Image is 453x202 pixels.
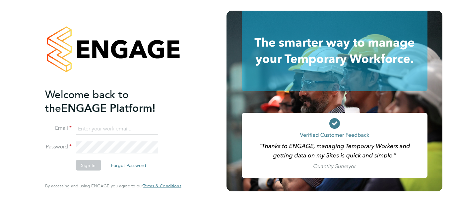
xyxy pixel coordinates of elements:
label: Email [45,125,72,132]
h2: ENGAGE Platform! [45,88,174,115]
span: By accessing and using ENGAGE you agree to our [45,183,181,189]
button: Sign In [76,160,101,171]
a: Terms & Conditions [143,183,181,189]
input: Enter your work email... [76,123,158,135]
label: Password [45,143,72,150]
span: Welcome back to the [45,88,129,114]
button: Forgot Password [105,160,152,171]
